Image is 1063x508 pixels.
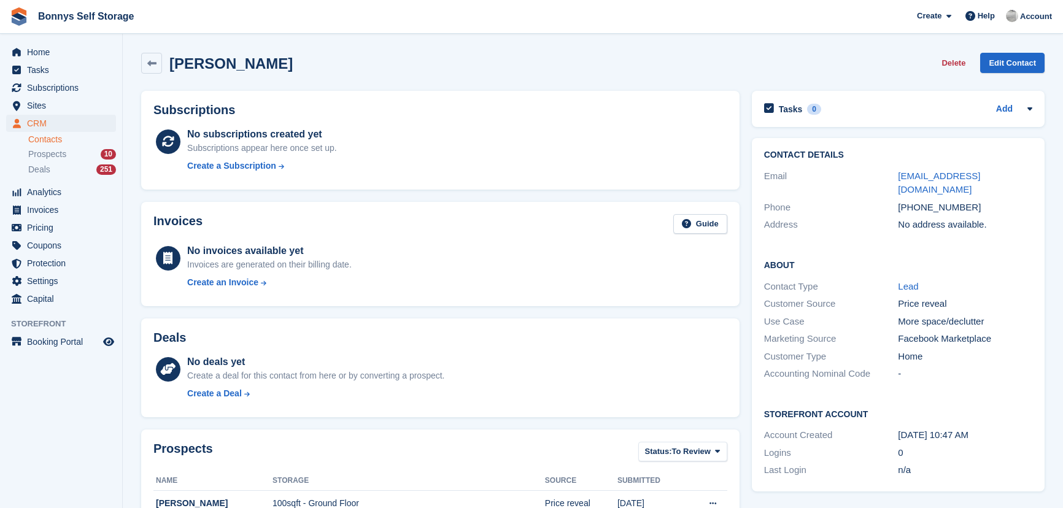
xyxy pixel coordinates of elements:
[980,53,1045,73] a: Edit Contact
[6,219,116,236] a: menu
[27,201,101,218] span: Invoices
[27,333,101,350] span: Booking Portal
[617,471,686,491] th: Submitted
[6,183,116,201] a: menu
[764,428,899,442] div: Account Created
[673,214,727,234] a: Guide
[898,201,1032,215] div: [PHONE_NUMBER]
[28,148,116,161] a: Prospects 10
[764,218,899,232] div: Address
[101,334,116,349] a: Preview store
[153,331,186,345] h2: Deals
[764,280,899,294] div: Contact Type
[27,183,101,201] span: Analytics
[10,7,28,26] img: stora-icon-8386f47178a22dfd0bd8f6a31ec36ba5ce8667c1dd55bd0f319d3a0aa187defe.svg
[645,445,672,458] span: Status:
[187,276,352,289] a: Create an Invoice
[187,387,444,400] a: Create a Deal
[764,258,1032,271] h2: About
[6,272,116,290] a: menu
[27,115,101,132] span: CRM
[27,44,101,61] span: Home
[764,315,899,329] div: Use Case
[807,104,821,115] div: 0
[764,446,899,460] div: Logins
[764,297,899,311] div: Customer Source
[898,315,1032,329] div: More space/declutter
[764,169,899,197] div: Email
[187,142,337,155] div: Subscriptions appear here once set up.
[937,53,970,73] button: Delete
[187,369,444,382] div: Create a deal for this contact from here or by converting a prospect.
[187,244,352,258] div: No invoices available yet
[101,149,116,160] div: 10
[6,237,116,254] a: menu
[273,471,545,491] th: Storage
[764,332,899,346] div: Marketing Source
[187,387,242,400] div: Create a Deal
[898,281,918,291] a: Lead
[27,219,101,236] span: Pricing
[27,255,101,272] span: Protection
[187,258,352,271] div: Invoices are generated on their billing date.
[898,332,1032,346] div: Facebook Marketplace
[672,445,711,458] span: To Review
[27,61,101,79] span: Tasks
[153,103,727,117] h2: Subscriptions
[6,97,116,114] a: menu
[898,428,1032,442] div: [DATE] 10:47 AM
[638,442,727,462] button: Status: To Review
[96,164,116,175] div: 251
[6,61,116,79] a: menu
[187,276,258,289] div: Create an Invoice
[1020,10,1052,23] span: Account
[169,55,293,72] h2: [PERSON_NAME]
[28,164,50,175] span: Deals
[27,237,101,254] span: Coupons
[764,463,899,477] div: Last Login
[187,160,337,172] a: Create a Subscription
[898,297,1032,311] div: Price reveal
[996,102,1013,117] a: Add
[187,160,276,172] div: Create a Subscription
[917,10,941,22] span: Create
[6,201,116,218] a: menu
[28,163,116,176] a: Deals 251
[764,367,899,381] div: Accounting Nominal Code
[27,79,101,96] span: Subscriptions
[153,471,273,491] th: Name
[779,104,803,115] h2: Tasks
[153,214,203,234] h2: Invoices
[898,350,1032,364] div: Home
[11,318,122,330] span: Storefront
[764,201,899,215] div: Phone
[6,255,116,272] a: menu
[545,471,617,491] th: Source
[6,44,116,61] a: menu
[6,115,116,132] a: menu
[764,150,1032,160] h2: Contact Details
[27,272,101,290] span: Settings
[33,6,139,26] a: Bonnys Self Storage
[27,97,101,114] span: Sites
[898,218,1032,232] div: No address available.
[764,350,899,364] div: Customer Type
[153,442,213,464] h2: Prospects
[898,463,1032,477] div: n/a
[28,148,66,160] span: Prospects
[898,171,980,195] a: [EMAIL_ADDRESS][DOMAIN_NAME]
[28,134,116,145] a: Contacts
[898,446,1032,460] div: 0
[6,79,116,96] a: menu
[27,290,101,307] span: Capital
[6,333,116,350] a: menu
[978,10,995,22] span: Help
[187,355,444,369] div: No deals yet
[764,407,1032,420] h2: Storefront Account
[1006,10,1018,22] img: James Bonny
[6,290,116,307] a: menu
[187,127,337,142] div: No subscriptions created yet
[898,367,1032,381] div: -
